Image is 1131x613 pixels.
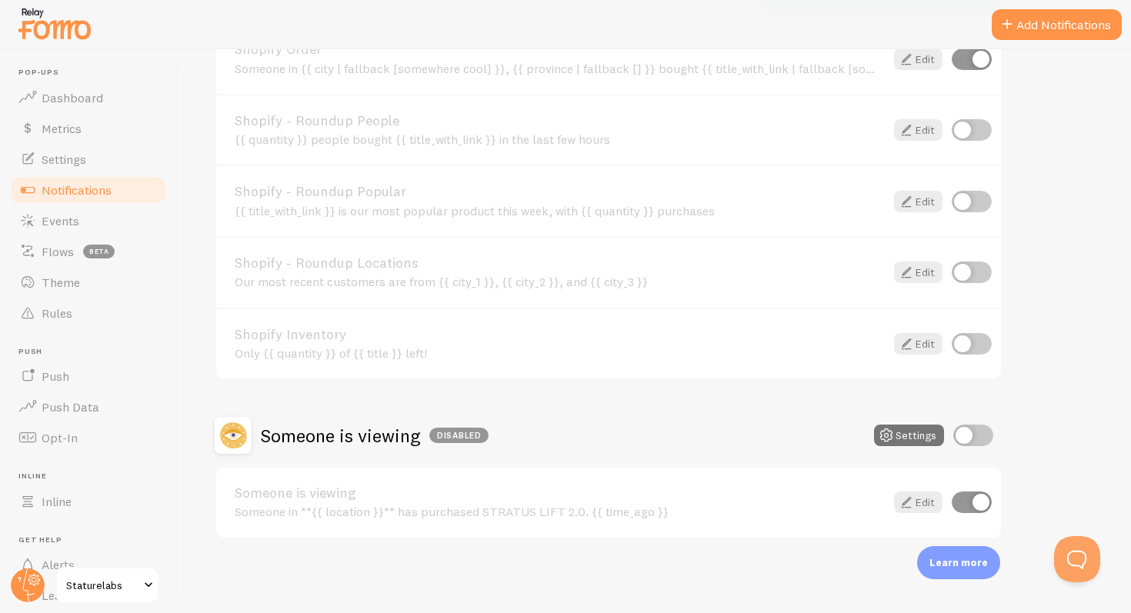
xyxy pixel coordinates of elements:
[261,424,489,448] h2: Someone is viewing
[894,491,942,513] a: Edit
[894,119,942,141] a: Edit
[9,486,168,517] a: Inline
[42,152,86,167] span: Settings
[83,245,115,258] span: beta
[235,486,885,500] a: Someone is viewing
[235,62,885,75] div: Someone in {{ city | fallback [somewhere cool] }}, {{ province | fallback [] }} bought {{ title_w...
[9,422,168,453] a: Opt-In
[42,121,82,136] span: Metrics
[9,361,168,391] a: Push
[42,430,78,445] span: Opt-In
[9,82,168,113] a: Dashboard
[18,471,168,481] span: Inline
[42,494,72,509] span: Inline
[235,114,885,128] a: Shopify - Roundup People
[917,546,1000,579] div: Learn more
[429,428,489,443] div: Disabled
[42,182,112,198] span: Notifications
[9,236,168,267] a: Flows beta
[9,144,168,175] a: Settings
[894,48,942,70] a: Edit
[235,346,885,360] div: Only {{ quantity }} of {{ title }} left!
[894,262,942,283] a: Edit
[42,399,99,415] span: Push Data
[16,4,93,43] img: fomo-relay-logo-orange.svg
[55,567,159,604] a: Staturelabs
[42,305,72,321] span: Rules
[9,267,168,298] a: Theme
[1054,536,1100,582] iframe: Help Scout Beacon - Open
[235,42,885,56] a: Shopify Order
[235,204,885,218] div: {{ title_with_link }} is our most popular product this week, with {{ quantity }} purchases
[18,68,168,78] span: Pop-ups
[9,549,168,580] a: Alerts
[18,347,168,357] span: Push
[9,113,168,144] a: Metrics
[874,425,944,446] button: Settings
[42,213,79,228] span: Events
[42,557,75,572] span: Alerts
[894,333,942,355] a: Edit
[42,275,80,290] span: Theme
[9,175,168,205] a: Notifications
[235,505,885,518] div: Someone in **{{ location }}** has purchased STRATUS LIFT 2.0. {{ time_ago }}
[235,275,885,288] div: Our most recent customers are from {{ city_1 }}, {{ city_2 }}, and {{ city_3 }}
[42,90,103,105] span: Dashboard
[9,298,168,328] a: Rules
[42,368,69,384] span: Push
[18,535,168,545] span: Get Help
[929,555,988,570] p: Learn more
[9,205,168,236] a: Events
[235,256,885,270] a: Shopify - Roundup Locations
[235,132,885,146] div: {{ quantity }} people bought {{ title_with_link }} in the last few hours
[235,328,885,341] a: Shopify Inventory
[9,391,168,422] a: Push Data
[894,191,942,212] a: Edit
[66,576,139,595] span: Staturelabs
[215,417,252,454] img: Someone is viewing
[42,244,74,259] span: Flows
[235,185,885,198] a: Shopify - Roundup Popular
